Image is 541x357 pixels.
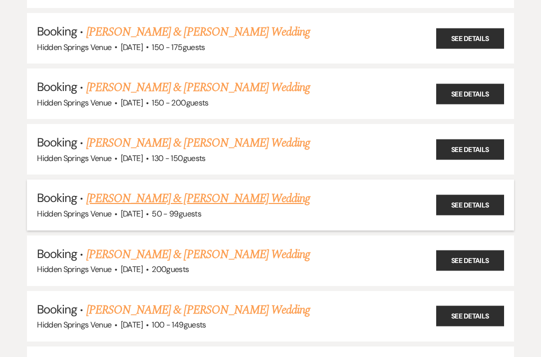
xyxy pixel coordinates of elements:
[37,23,77,39] span: Booking
[436,83,504,104] a: See Details
[86,301,310,319] a: [PERSON_NAME] & [PERSON_NAME] Wedding
[37,208,111,219] span: Hidden Springs Venue
[121,319,143,330] span: [DATE]
[121,264,143,274] span: [DATE]
[152,153,205,163] span: 130 - 150 guests
[37,264,111,274] span: Hidden Springs Venue
[86,245,310,263] a: [PERSON_NAME] & [PERSON_NAME] Wedding
[436,250,504,271] a: See Details
[37,42,111,52] span: Hidden Springs Venue
[37,190,77,205] span: Booking
[436,195,504,215] a: See Details
[121,208,143,219] span: [DATE]
[37,246,77,261] span: Booking
[121,97,143,108] span: [DATE]
[86,78,310,96] a: [PERSON_NAME] & [PERSON_NAME] Wedding
[152,97,208,108] span: 150 - 200 guests
[86,189,310,207] a: [PERSON_NAME] & [PERSON_NAME] Wedding
[37,134,77,150] span: Booking
[86,23,310,41] a: [PERSON_NAME] & [PERSON_NAME] Wedding
[152,42,205,52] span: 150 - 175 guests
[152,319,206,330] span: 100 - 149 guests
[37,301,77,317] span: Booking
[86,134,310,152] a: [PERSON_NAME] & [PERSON_NAME] Wedding
[121,42,143,52] span: [DATE]
[436,306,504,326] a: See Details
[152,208,201,219] span: 50 - 99 guests
[37,153,111,163] span: Hidden Springs Venue
[152,264,189,274] span: 200 guests
[436,139,504,159] a: See Details
[37,97,111,108] span: Hidden Springs Venue
[121,153,143,163] span: [DATE]
[436,28,504,48] a: See Details
[37,319,111,330] span: Hidden Springs Venue
[37,79,77,94] span: Booking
